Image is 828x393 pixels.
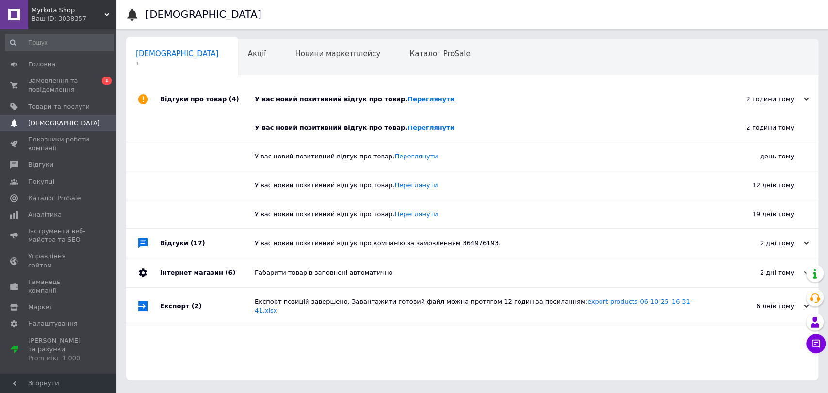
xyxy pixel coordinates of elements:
span: Налаштування [28,319,78,328]
div: день тому [697,142,818,171]
a: Переглянути [394,153,438,160]
div: 2 години тому [697,114,818,142]
span: Каталог ProSale [409,49,470,58]
span: Myrkota Shop [32,6,104,15]
h1: [DEMOGRAPHIC_DATA] [146,9,261,20]
div: 6 днів тому [712,302,809,311]
div: Інтернет магазин [160,258,255,287]
a: Переглянути [407,95,455,103]
div: Prom мікс 1 000 [28,354,90,362]
a: Переглянути [407,124,455,131]
span: 1 [102,77,112,85]
div: Відгуки про товар [160,85,255,114]
span: (6) [225,269,235,276]
a: export-products-06-10-25_16-31-41.xlsx [255,298,692,314]
div: Ваш ID: 3038357 [32,15,116,23]
span: Управління сайтом [28,252,90,269]
span: Покупці [28,177,54,186]
div: У вас новий позитивний відгук про товар. [255,181,697,189]
button: Чат з покупцем [806,334,826,353]
input: Пошук [5,34,114,51]
span: Маркет [28,303,53,312]
span: [DEMOGRAPHIC_DATA] [136,49,219,58]
span: 1 [136,60,219,67]
span: Гаманець компанії [28,278,90,295]
div: Експорт [160,288,255,325]
span: (2) [192,302,202,310]
span: Каталог ProSale [28,194,81,203]
a: Переглянути [394,181,438,189]
span: (4) [229,95,239,103]
div: У вас новий позитивний відгук про компанію за замовленням 364976193. [255,239,712,248]
span: Замовлення та повідомлення [28,77,90,94]
span: [DEMOGRAPHIC_DATA] [28,119,100,127]
div: У вас новий позитивний відгук про товар. [255,210,697,219]
div: Експорт позицій завершено. Завантажити готовий файл можна протягом 12 годин за посиланням: [255,298,712,315]
span: Головна [28,60,55,69]
div: 19 днів тому [697,200,818,228]
span: Інструменти веб-майстра та SEO [28,227,90,244]
div: У вас новий позитивний відгук про товар. [255,95,712,104]
span: Акції [248,49,266,58]
div: 2 дні тому [712,239,809,248]
div: У вас новий позитивний відгук про товар. [255,152,697,161]
span: Аналітика [28,210,62,219]
div: 2 дні тому [712,268,809,277]
span: Новини маркетплейсу [295,49,380,58]
div: Відгуки [160,229,255,258]
div: 12 днів тому [697,171,818,199]
span: Показники роботи компанії [28,135,90,153]
div: 2 години тому [712,95,809,104]
span: Товари та послуги [28,102,90,111]
div: Габарити товарів заповнені автоматично [255,268,712,277]
a: Переглянути [394,210,438,218]
span: Відгуки [28,160,53,169]
span: [PERSON_NAME] та рахунки [28,336,90,363]
div: У вас новий позитивний відгук про товар. [255,124,697,132]
span: (17) [191,239,205,247]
